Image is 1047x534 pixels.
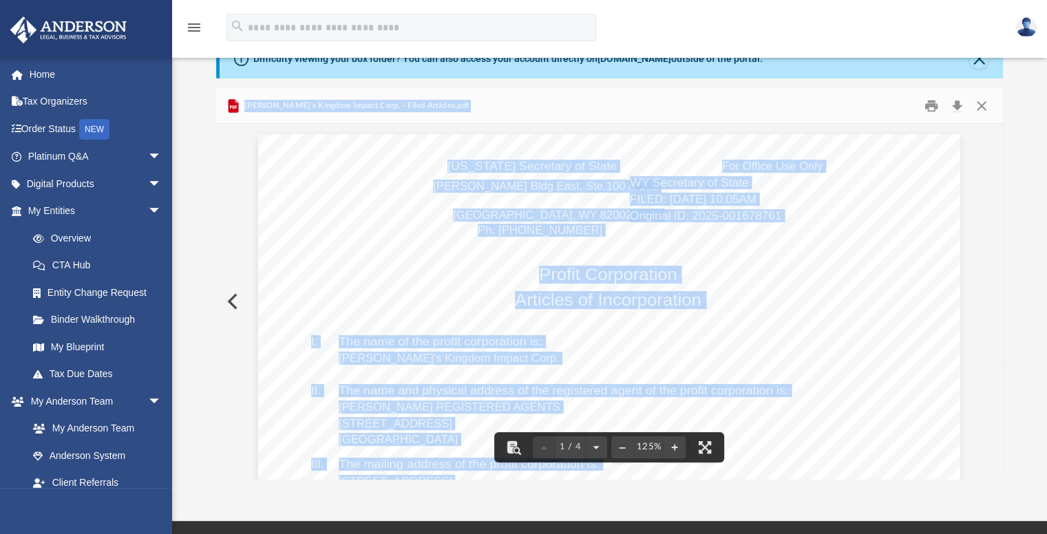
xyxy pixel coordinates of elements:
[311,459,324,471] span: III.
[19,361,182,388] a: Tax Due Dates
[478,225,602,237] span: Ph. [PHONE_NUMBER]
[311,385,321,397] span: II.
[555,432,585,462] button: 1 / 4
[690,432,720,462] button: Enter fullscreen
[6,17,131,43] img: Anderson Advisors Platinum Portal
[19,252,182,279] a: CTA Hub
[19,415,169,442] a: My Anderson Team
[148,197,176,226] span: arrow_drop_down
[633,442,664,451] div: Current zoom level
[216,124,1004,479] div: File preview
[339,337,542,348] span: The name of the profit corporation is:
[186,26,202,36] a: menu
[498,432,529,462] button: Toggle findbar
[19,442,176,469] a: Anderson System
[339,353,560,365] span: [PERSON_NAME]'s Kingdom Impact Corp.
[10,387,176,415] a: My Anderson Teamarrow_drop_down
[722,161,823,173] span: For Office Use Only
[515,292,701,308] span: Articles of Incorporation
[19,279,182,306] a: Entity Change Request
[19,224,182,252] a: Overview
[1016,17,1037,37] img: User Pic
[339,385,789,397] span: The name and physical address of the registered agent of the profit corporation is:
[630,194,757,206] span: FILED: [DATE] 10:05AM
[216,124,1004,479] div: Document Viewer
[597,53,671,64] a: [DOMAIN_NAME]
[148,387,176,416] span: arrow_drop_down
[339,476,452,488] span: [STREET_ADDRESS]
[10,61,182,88] a: Home
[339,459,600,471] span: The mailing address of the profit corporation is:
[10,197,182,225] a: My Entitiesarrow_drop_down
[311,337,317,348] span: I.
[339,402,560,414] span: [PERSON_NAME] REGISTERED AGENTS
[969,95,994,116] button: Close
[555,442,585,451] span: 1 / 4
[242,100,469,112] span: [PERSON_NAME]'s Kingdom Impact Corp. - Filed Articles.pdf
[585,432,607,462] button: Next page
[79,119,109,140] div: NEW
[969,50,988,69] button: Close
[230,19,245,34] i: search
[433,181,658,193] span: [PERSON_NAME] Bldg East, Ste.100 & 101
[539,267,677,283] span: Profit Corporation
[447,161,617,173] span: [US_STATE] Secretary of State
[945,95,970,116] button: Download
[19,333,176,361] a: My Blueprint
[19,306,182,334] a: Binder Walkthrough
[148,170,176,198] span: arrow_drop_down
[339,434,458,446] span: [GEOGRAPHIC_DATA]
[339,418,452,430] span: [STREET_ADDRESS]
[216,282,246,321] button: Previous File
[19,469,176,497] a: Client Referrals
[253,52,763,66] div: Difficulty viewing your box folder? You can also access your account directly on outside of the p...
[10,115,182,143] a: Order StatusNEW
[611,432,633,462] button: Zoom out
[216,88,1004,480] div: Preview
[918,95,945,116] button: Print
[10,143,182,171] a: Platinum Q&Aarrow_drop_down
[664,432,686,462] button: Zoom in
[10,88,182,116] a: Tax Organizers
[10,170,182,197] a: Digital Productsarrow_drop_down
[453,210,662,222] span: [GEOGRAPHIC_DATA], WY 82002-0020
[148,143,176,171] span: arrow_drop_down
[186,19,202,36] i: menu
[630,178,749,189] span: WY Secretary of State
[630,211,781,222] span: Original ID: 2025-001678761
